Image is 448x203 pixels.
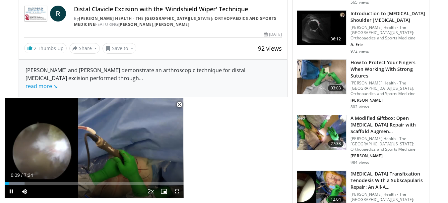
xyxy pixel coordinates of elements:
[328,36,344,42] span: 36:12
[351,171,425,190] h3: [MEDICAL_DATA] Transfixation Tenodesis With a Subscapularis Repair: An All-A…
[351,49,369,54] p: 972 views
[74,16,282,27] div: By FEATURING ,
[102,43,136,54] button: Save to
[24,173,33,178] span: 7:24
[297,10,425,54] a: 36:12 Introduction to [MEDICAL_DATA] Shoulder [MEDICAL_DATA] [PERSON_NAME] Health - The [GEOGRAPH...
[351,98,425,103] p: [PERSON_NAME]
[351,42,425,47] p: A. Erie
[69,43,100,54] button: Share
[328,196,344,203] span: 12:04
[74,6,282,13] h4: Distal Clavicle Excision with the 'Windshield Wiper' Technique
[297,115,425,165] a: 27:33 A Modified Giftbox: Open [MEDICAL_DATA] Repair with Scaffold Augmen… [PERSON_NAME] Health -...
[24,6,48,22] img: Sanford Health - The University of South Dakota School of Medicine: Orthopaedics and Sports Medicine
[297,11,346,45] img: a0776280-a0fb-4b9d-8955-7e1de4459823.150x105_q85_crop-smart_upscale.jpg
[297,59,425,110] a: 03:03 How to Protect Your Fingers When Working With Strong Sutures [PERSON_NAME] Health - The [GE...
[328,85,344,91] span: 03:03
[21,173,23,178] span: /
[144,185,157,198] button: Playback Rate
[170,185,184,198] button: Fullscreen
[328,140,344,147] span: 27:33
[351,104,369,110] p: 802 views
[297,60,346,94] img: fd43f1cd-7d40-487d-bb6e-8266c5be895c.150x105_q85_crop-smart_upscale.jpg
[264,31,282,37] div: [DATE]
[26,66,281,90] div: [PERSON_NAME] and [PERSON_NAME] demonstrate an arthroscopic technique for distal [MEDICAL_DATA] e...
[351,160,369,165] p: 984 views
[258,44,282,52] span: 92 views
[351,136,425,152] p: [PERSON_NAME] Health - The [GEOGRAPHIC_DATA][US_STATE]: Orthopaedics and Sports Medicine
[26,82,58,90] a: read more ↘
[5,185,18,198] button: Pause
[351,59,425,79] h3: How to Protect Your Fingers When Working With Strong Sutures
[173,98,186,112] button: Close
[118,22,154,27] a: [PERSON_NAME]
[34,45,36,51] span: 2
[18,185,31,198] button: Mute
[157,185,170,198] button: Enable picture-in-picture mode
[26,75,143,90] span: ...
[50,6,66,22] a: R
[24,43,67,53] a: 2 Thumbs Up
[351,80,425,96] p: [PERSON_NAME] Health - The [GEOGRAPHIC_DATA][US_STATE]: Orthopaedics and Sports Medicine
[5,98,184,198] video-js: Video Player
[297,115,346,150] img: 3b42ab9d-0d12-4c4e-9810-dbb747d5cb5c.150x105_q85_crop-smart_upscale.jpg
[11,173,20,178] span: 0:09
[351,115,425,135] h3: A Modified Giftbox: Open [MEDICAL_DATA] Repair with Scaffold Augmen…
[351,10,425,24] h3: Introduction to [MEDICAL_DATA] Shoulder [MEDICAL_DATA]
[155,22,190,27] a: [PERSON_NAME]
[351,153,425,159] p: [PERSON_NAME]
[74,16,277,27] a: [PERSON_NAME] Health - The [GEOGRAPHIC_DATA][US_STATE]: Orthopaedics and Sports Medicine
[5,182,184,185] div: Progress Bar
[351,25,425,41] p: [PERSON_NAME] Health - The [GEOGRAPHIC_DATA][US_STATE]: Orthopaedics and Sports Medicine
